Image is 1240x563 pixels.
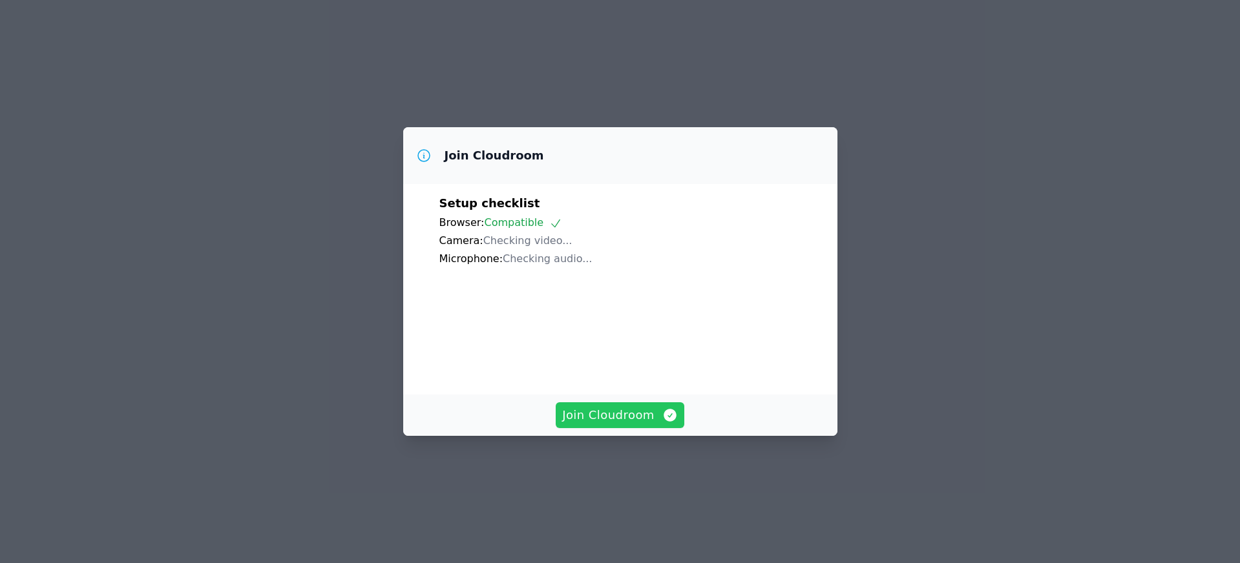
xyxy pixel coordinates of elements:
button: Join Cloudroom [556,402,684,428]
span: Microphone: [439,252,503,265]
h3: Join Cloudroom [445,148,544,163]
span: Browser: [439,216,485,229]
span: Join Cloudroom [562,406,678,424]
span: Compatible [484,216,562,229]
span: Checking audio... [503,252,592,265]
span: Camera: [439,234,483,247]
span: Checking video... [483,234,573,247]
span: Setup checklist [439,196,540,210]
